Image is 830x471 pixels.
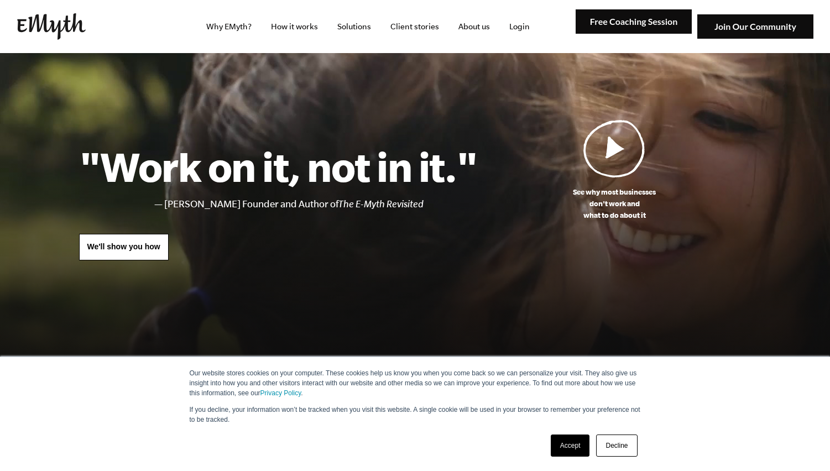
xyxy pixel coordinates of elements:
[190,405,641,425] p: If you decline, your information won’t be tracked when you visit this website. A single cookie wi...
[17,13,86,40] img: EMyth
[583,119,645,177] img: Play Video
[260,389,301,397] a: Privacy Policy
[87,242,160,251] span: We'll show you how
[551,435,590,457] a: Accept
[478,119,751,221] a: See why most businessesdon't work andwhat to do about it
[79,234,169,260] a: We'll show you how
[596,435,637,457] a: Decline
[190,368,641,398] p: Our website stores cookies on your computer. These cookies help us know you when you come back so...
[164,196,478,212] li: [PERSON_NAME] Founder and Author of
[697,14,813,39] img: Join Our Community
[338,198,424,210] i: The E-Myth Revisited
[478,186,751,221] p: See why most businesses don't work and what to do about it
[576,9,692,34] img: Free Coaching Session
[79,142,478,191] h1: "Work on it, not in it."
